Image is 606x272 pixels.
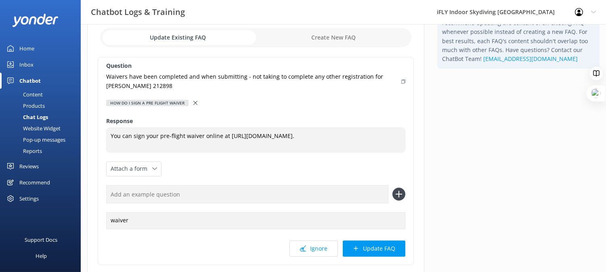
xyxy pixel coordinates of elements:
div: Inbox [19,56,34,73]
div: Settings [19,190,39,207]
div: Content [5,89,43,100]
a: [EMAIL_ADDRESS][DOMAIN_NAME] [483,55,578,63]
a: Chat Logs [5,111,81,123]
div: Chatbot [19,73,41,89]
h3: Chatbot Logs & Training [91,6,185,19]
a: Website Widget [5,123,81,134]
div: Recommend [19,174,50,190]
span: Attach a form [111,164,152,173]
img: yonder-white-logo.png [12,14,59,27]
p: Your ChatBot works best with fewer FAQs. We recommend updating the content of an existing FAQ whe... [442,9,595,63]
div: Products [5,100,45,111]
div: waiver [106,212,405,229]
div: Pop-up messages [5,134,65,145]
a: Content [5,89,81,100]
textarea: You can sign your pre-flight waiver online at [URL][DOMAIN_NAME]. [106,128,405,153]
div: Reports [5,145,42,157]
div: Help [36,248,47,264]
label: Response [106,117,405,126]
button: Ignore [289,241,338,257]
p: Waivers have been completed and when submitting - not taking to complete any other registration f... [106,72,396,90]
button: Update FAQ [343,241,405,257]
div: Website Widget [5,123,61,134]
label: Question [106,61,405,70]
div: Reviews [19,158,39,174]
div: Support Docs [25,232,58,248]
a: Products [5,100,81,111]
a: Pop-up messages [5,134,81,145]
a: Reports [5,145,81,157]
input: Add an example question [106,185,388,203]
div: Chat Logs [5,111,48,123]
div: How do i sign a pre flight waiver [106,100,189,106]
div: Home [19,40,34,56]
